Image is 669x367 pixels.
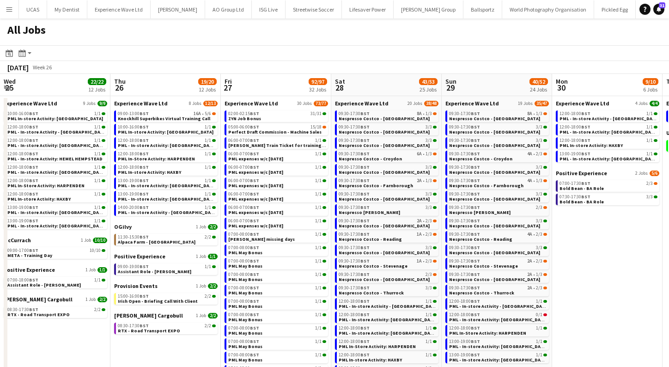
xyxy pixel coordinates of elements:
span: BST [29,110,38,116]
span: ZYN Job Bonus [228,116,261,122]
span: BST [140,204,149,210]
span: 2/3 [536,205,542,210]
span: 20 Jobs [407,101,422,106]
span: 3/3 [646,195,653,199]
span: Bold Bean - BA Role [560,199,604,205]
a: 12:00-18:00BST1/1PML - In-store Activity: [GEOGRAPHIC_DATA] [560,124,657,135]
span: BST [140,191,149,197]
a: 06:00-07:00BST1/1[PERSON_NAME] Train Ticket for training day [228,137,326,148]
span: 19 Jobs [518,101,533,106]
span: BST [29,164,38,170]
span: PML - In-store Activity: MIDDLESBROUGH [560,129,658,135]
span: 38/48 [424,101,438,106]
button: UCAS [19,0,47,18]
span: Experience Wave Ltd [445,100,499,107]
div: • [449,178,547,183]
span: BST [581,180,590,186]
span: 09:30-17:30 [339,152,370,156]
span: Experience Wave Ltd [225,100,278,107]
span: 07:30-17:30 [560,195,590,199]
a: Experience Wave Ltd30 Jobs73/77 [225,100,328,107]
span: 30 Jobs [297,101,312,106]
a: 06:00-07:00BST1/1PML expenses w/c [DATE] [228,218,326,228]
a: 09:30-17:30BST8A•1/3Nespresso Costco - [GEOGRAPHIC_DATA] [339,110,437,121]
span: 09:30-17:30 [339,138,370,143]
button: Experience Wave Ltd [87,0,151,18]
span: 1/1 [94,125,101,129]
span: Nespresso Costco - Edinburgh [339,169,430,175]
a: Experience Wave Ltd9 Jobs9/9 [4,100,107,107]
span: 1/1 [315,205,322,210]
span: 1/1 [205,192,211,196]
a: Experience Wave Ltd8 Jobs12/13 [114,100,218,107]
span: 3/3 [426,192,432,196]
span: 8 Jobs [189,101,201,106]
span: BST [29,218,38,224]
span: BST [140,164,149,170]
span: 4A [527,152,532,156]
span: 2 Jobs [635,171,648,176]
div: • [339,178,437,183]
span: BST [140,137,149,143]
span: 12:00-18:00 [118,165,149,170]
span: PML expenses w/c 16th June [228,169,283,175]
span: BST [250,218,259,224]
a: 09:30-17:30BST3/3Nespresso Costco - [GEOGRAPHIC_DATA] [449,218,547,228]
a: 09:30-17:30BST3/3Nespresso Costco - [GEOGRAPHIC_DATA] [449,164,547,175]
span: 1/1 [646,152,653,156]
a: 06:00-07:00BST1/1PML expenses w/c [DATE] [228,177,326,188]
span: 09:30-17:30 [339,125,370,129]
span: 1/1 [205,152,211,156]
a: 13:00-19:00BST1/1PML - In-store Activity: [GEOGRAPHIC_DATA] [560,151,657,161]
span: PML In-store Activity: BIRMINGHAM [118,129,213,135]
span: 3/3 [426,205,432,210]
div: Experience Wave Ltd4 Jobs4/412:00-18:00BST1/1PML - In-store Activity - [GEOGRAPHIC_DATA]12:00-18:... [556,100,659,170]
button: My Dentist [47,0,87,18]
button: Pickled Egg [594,0,636,18]
a: 12:00-18:00BST1/1PML In-Store Activity: HARPENDEN [7,177,105,188]
a: 13:00-19:00BST1/1PML - In-store Activity: [GEOGRAPHIC_DATA]/[GEOGRAPHIC_DATA] [7,204,105,215]
span: PML - In-store Activity - ABERDEEN [560,116,659,122]
span: 1/3 [536,111,542,116]
span: 9 Jobs [83,101,96,106]
span: 4A [527,178,532,183]
span: 1/1 [205,178,211,183]
a: 09:30-17:30BST4A•1/3Nespresso Costco - Farnborough [449,177,547,188]
span: 31/31 [310,111,322,116]
span: 4/4 [650,101,659,106]
span: 09:30-17:30 [449,111,480,116]
a: 09:30-17:30BST3/3Nespresso Costco - [GEOGRAPHIC_DATA] [339,124,437,135]
span: Nespresso Costco - Birmingham [339,116,430,122]
span: Nespresso Costco - Coventry [449,142,540,148]
div: • [449,111,547,116]
a: 10:00-16:00BST1/1PML In-store Activity: [GEOGRAPHIC_DATA] [118,124,216,135]
span: BST [140,177,149,183]
span: BST [360,124,370,130]
span: BST [471,151,480,157]
span: BST [250,110,259,116]
span: BST [29,204,38,210]
a: Experience Wave Ltd20 Jobs38/48 [335,100,438,107]
a: 09:30-17:30BST3/3Nespresso Costco - [GEOGRAPHIC_DATA] [449,137,547,148]
span: Knockhill Superbikes Virtual Training Call [118,116,210,122]
span: PML In-store Activity: HAXBY [7,196,71,202]
a: 09:30-17:30BST2/3Nespresso [PERSON_NAME] [449,204,547,215]
span: BST [250,137,259,143]
a: 09:30-17:30BST3/3Nespresso Costco - [GEOGRAPHIC_DATA] [449,124,547,135]
span: PML - In-store Activity: LEEDS/WAKEFIELD [118,183,264,189]
span: 12:00-18:00 [560,125,590,129]
span: 12:00-18:00 [7,165,38,170]
span: 73/77 [314,101,328,106]
span: BST [471,177,480,183]
span: BST [581,124,590,130]
span: 09:30-17:30 [449,205,480,210]
span: BST [360,164,370,170]
span: PML expenses w/c 16th June [228,209,283,215]
span: BST [250,177,259,183]
span: 13:00-19:00 [560,152,590,156]
span: 06:00-07:00 [228,138,259,143]
span: 1/1 [315,192,322,196]
a: 07:30-17:30BST3/3Bold Bean - BA Role [560,194,657,204]
span: BST [471,191,480,197]
span: Nespresso Costco - Chester [339,129,430,135]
